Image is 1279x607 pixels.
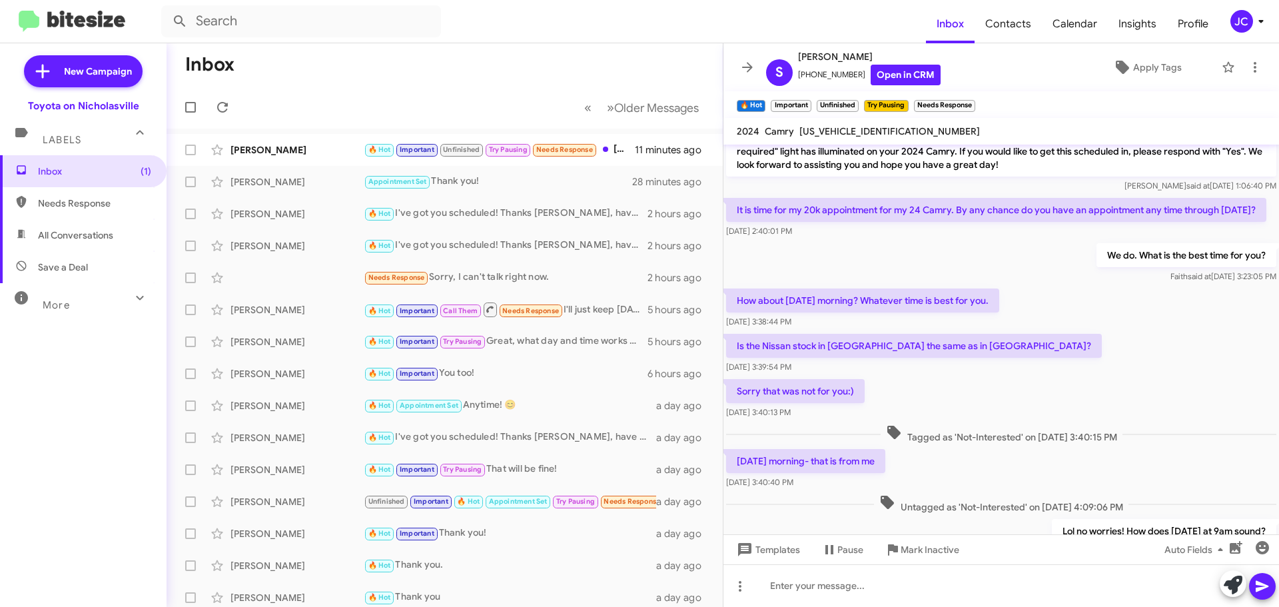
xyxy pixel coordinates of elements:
span: Unfinished [443,145,480,154]
span: [PERSON_NAME] [798,49,941,65]
span: 🔥 Hot [368,145,391,154]
span: (1) [141,165,151,178]
span: 🔥 Hot [457,497,480,506]
p: Is the Nissan stock in [GEOGRAPHIC_DATA] the same as in [GEOGRAPHIC_DATA]? [726,334,1102,358]
span: Inbox [38,165,151,178]
div: a day ago [656,463,712,476]
span: Important [400,145,434,154]
div: [PERSON_NAME] [230,399,364,412]
div: 5 hours ago [647,335,712,348]
div: I've got you scheduled! Thanks [PERSON_NAME], have a great day! [364,238,647,253]
small: 🔥 Hot [737,100,765,112]
button: Pause [811,538,874,562]
small: Try Pausing [864,100,908,112]
span: Tagged as 'Not-Interested' on [DATE] 3:40:15 PM [881,424,1122,444]
p: Hello [PERSON_NAME], this is [PERSON_NAME] with Toyota on Nicholasville. We were alerted that the... [726,126,1276,177]
span: 🔥 Hot [368,593,391,602]
span: » [607,99,614,116]
div: 28 minutes ago [632,175,712,189]
div: That will be fine! [364,462,656,477]
span: 🔥 Hot [368,337,391,346]
span: 🔥 Hot [368,433,391,442]
nav: Page navigation example [577,94,707,121]
button: Previous [576,94,600,121]
span: Try Pausing [443,465,482,474]
span: Camry [765,125,794,137]
span: Pause [837,538,863,562]
button: Auto Fields [1154,538,1239,562]
span: Needs Response [536,145,593,154]
button: Next [599,94,707,121]
span: 🔥 Hot [368,241,391,250]
p: It is time for my 20k appointment for my 24 Camry. By any chance do you have an appointment any t... [726,198,1266,222]
span: Save a Deal [38,261,88,274]
div: [PERSON_NAME] [230,207,364,221]
span: Appointment Set [400,401,458,410]
div: [PERSON_NAME] [230,431,364,444]
div: Toyota on Nicholasville [28,99,139,113]
div: a day ago [656,559,712,572]
h1: Inbox [185,54,234,75]
span: Try Pausing [556,497,595,506]
button: Mark Inactive [874,538,970,562]
span: Needs Response [604,497,660,506]
div: I've got you scheduled! Thanks [PERSON_NAME], have a great day! [364,430,656,445]
p: Sorry that was not for you:) [726,379,865,403]
div: 11 minutes ago [635,143,712,157]
div: 6 hours ago [647,367,712,380]
span: Faith [DATE] 3:23:05 PM [1170,271,1276,281]
div: 2 hours ago [647,207,712,221]
div: a day ago [656,431,712,444]
input: Search [161,5,441,37]
span: Important [400,465,434,474]
span: Unfinished [368,497,405,506]
span: Auto Fields [1164,538,1228,562]
div: 2 hours ago [647,239,712,253]
div: I've got you scheduled! Thanks [PERSON_NAME], have a great day! [364,206,647,221]
div: JC [1230,10,1253,33]
a: Calendar [1042,5,1108,43]
div: Great, what day and time works best for you? [364,334,647,349]
span: said at [1186,181,1210,191]
span: Try Pausing [443,337,482,346]
div: Thanks [364,494,656,509]
span: [DATE] 2:40:01 PM [726,226,792,236]
span: Important [414,497,448,506]
span: Needs Response [38,197,151,210]
span: [DATE] 3:38:44 PM [726,316,791,326]
span: 🔥 Hot [368,209,391,218]
p: Lol no worries! How does [DATE] at 9am sound? [1052,519,1276,543]
span: 2024 [737,125,759,137]
div: Thank you! [364,526,656,541]
span: Labels [43,134,81,146]
div: [PERSON_NAME] [230,303,364,316]
span: 🔥 Hot [368,306,391,315]
div: Sorry, I can't talk right now. [364,270,647,285]
div: [PERSON_NAME] [230,239,364,253]
a: Inbox [926,5,975,43]
span: Important [400,369,434,378]
span: Untagged as 'Not-Interested' on [DATE] 4:09:06 PM [874,494,1128,514]
div: Thank you [364,590,656,605]
span: 🔥 Hot [368,561,391,570]
a: Insights [1108,5,1167,43]
div: [PERSON_NAME] [230,559,364,572]
div: [PERSON_NAME] [230,527,364,540]
a: Open in CRM [871,65,941,85]
span: said at [1188,271,1211,281]
div: 2 hours ago [647,271,712,285]
div: [DATE]? [364,142,635,157]
p: We do. What is the best time for you? [1096,243,1276,267]
div: Thank you! [364,174,632,189]
button: JC [1219,10,1264,33]
div: [PERSON_NAME] [230,143,364,157]
div: [PERSON_NAME] [230,591,364,604]
div: [PERSON_NAME] [230,175,364,189]
span: Templates [734,538,800,562]
span: [DATE] 3:40:40 PM [726,477,793,487]
a: New Campaign [24,55,143,87]
a: Contacts [975,5,1042,43]
span: [PERSON_NAME] [DATE] 1:06:40 PM [1124,181,1276,191]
